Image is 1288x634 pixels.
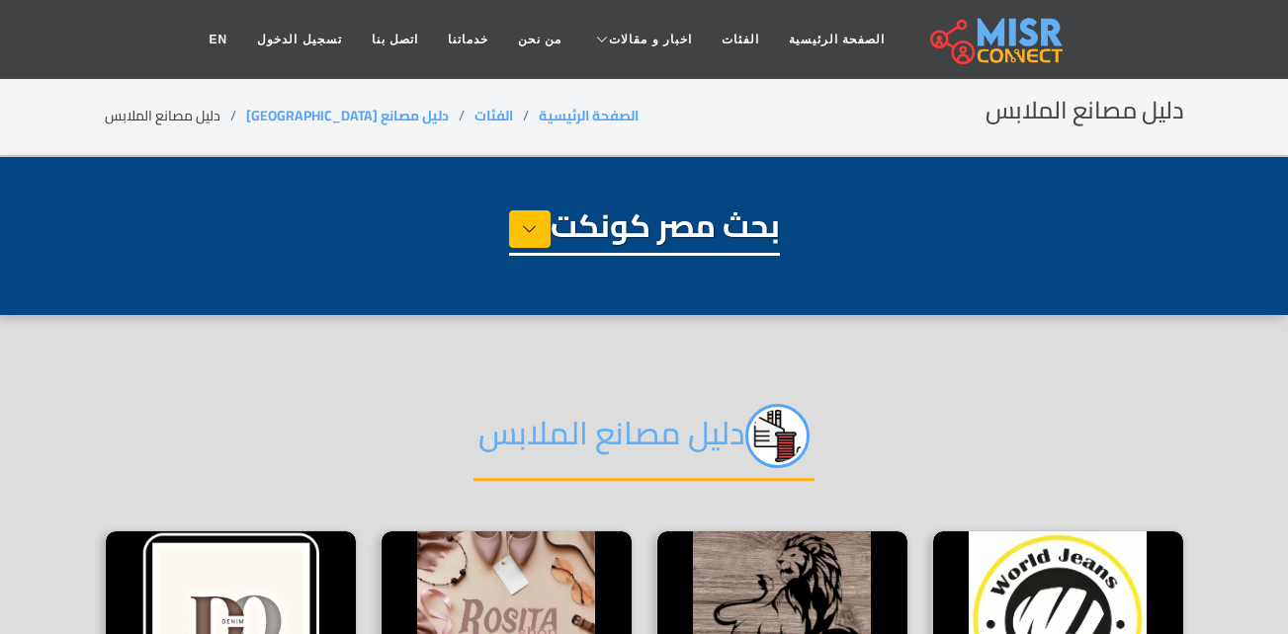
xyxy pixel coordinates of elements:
[576,21,707,58] a: اخبار و مقالات
[930,15,1063,64] img: main.misr_connect
[473,404,815,481] h2: دليل مصانع الملابس
[433,21,503,58] a: خدماتنا
[509,206,780,256] h1: بحث مصر كونكت
[105,106,246,126] li: دليل مصانع الملابس
[195,21,243,58] a: EN
[707,21,774,58] a: الفئات
[986,97,1184,125] h2: دليل مصانع الملابس
[774,21,900,58] a: الصفحة الرئيسية
[242,21,356,58] a: تسجيل الدخول
[503,21,576,58] a: من نحن
[357,21,433,58] a: اتصل بنا
[246,103,449,128] a: دليل مصانع [GEOGRAPHIC_DATA]
[474,103,513,128] a: الفئات
[609,31,692,48] span: اخبار و مقالات
[745,404,810,468] img: jc8qEEzyi89FPzAOrPPq.png
[539,103,639,128] a: الصفحة الرئيسية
